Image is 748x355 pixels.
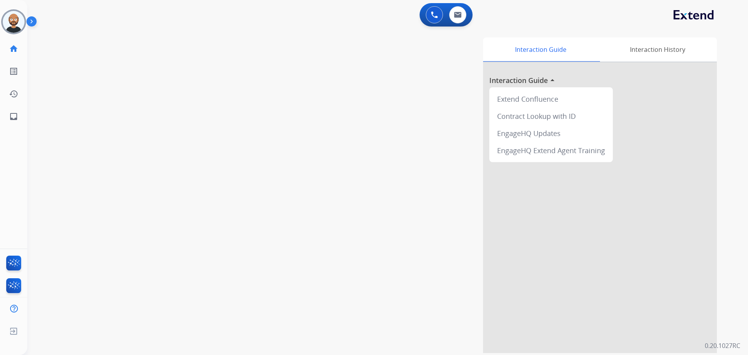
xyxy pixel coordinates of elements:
div: EngageHQ Extend Agent Training [492,142,610,159]
div: EngageHQ Updates [492,125,610,142]
p: 0.20.1027RC [705,341,740,350]
div: Contract Lookup with ID [492,108,610,125]
div: Interaction Guide [483,37,598,62]
img: avatar [3,11,25,33]
mat-icon: home [9,44,18,53]
mat-icon: history [9,89,18,99]
div: Extend Confluence [492,90,610,108]
mat-icon: inbox [9,112,18,121]
mat-icon: list_alt [9,67,18,76]
div: Interaction History [598,37,717,62]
